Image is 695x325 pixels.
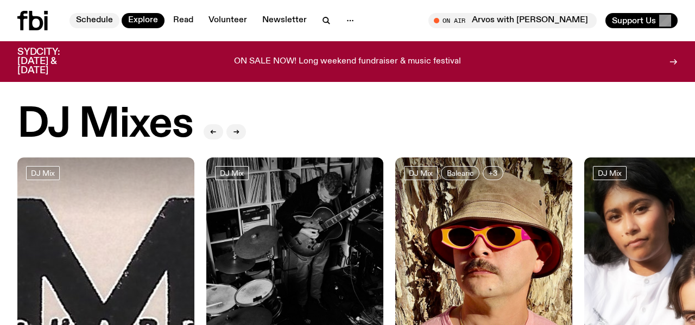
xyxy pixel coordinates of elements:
a: Schedule [69,13,119,28]
span: DJ Mix [409,169,433,177]
span: DJ Mix [31,169,55,177]
a: Newsletter [256,13,313,28]
a: Balearic [441,166,479,180]
button: Support Us [605,13,678,28]
a: Volunteer [202,13,254,28]
p: ON SALE NOW! Long weekend fundraiser & music festival [234,57,461,67]
span: DJ Mix [220,169,244,177]
h3: SYDCITY: [DATE] & [DATE] [17,48,87,75]
a: DJ Mix [26,166,60,180]
span: +3 [489,169,497,177]
button: +3 [483,166,503,180]
a: DJ Mix [215,166,249,180]
a: Explore [122,13,165,28]
a: Read [167,13,200,28]
a: DJ Mix [404,166,438,180]
span: Balearic [447,169,473,177]
span: DJ Mix [598,169,622,177]
button: On AirArvos with [PERSON_NAME] [428,13,597,28]
span: Support Us [612,16,656,26]
a: DJ Mix [593,166,627,180]
h2: DJ Mixes [17,104,193,145]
